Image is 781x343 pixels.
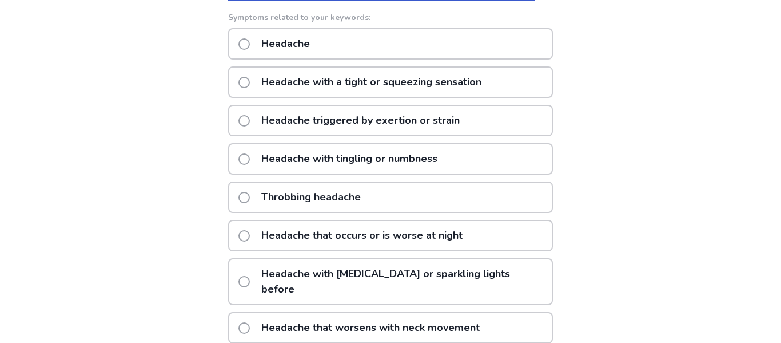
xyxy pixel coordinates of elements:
p: Headache that occurs or is worse at night [254,221,469,250]
p: Symptoms related to your keywords: [228,11,553,23]
p: Headache that worsens with neck movement [254,313,487,342]
p: Headache with tingling or numbness [254,144,444,174]
p: Throbbing headache [254,183,368,212]
p: Headache triggered by exertion or strain [254,106,467,135]
p: Headache with a tight or squeezing sensation [254,68,488,97]
p: Headache with [MEDICAL_DATA] or sparkling lights before [254,259,552,304]
p: Headache [254,29,317,58]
